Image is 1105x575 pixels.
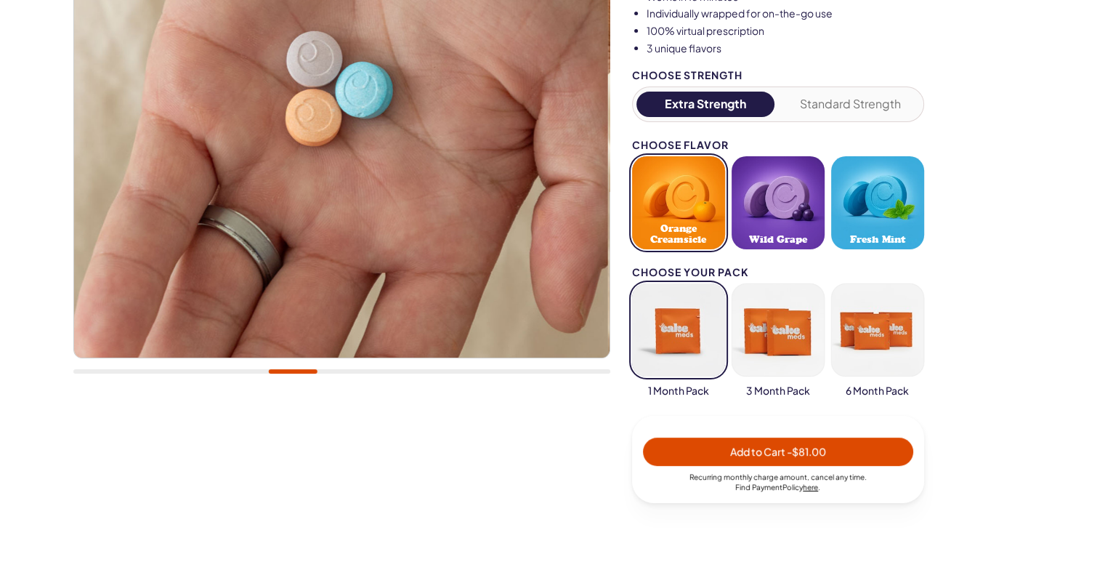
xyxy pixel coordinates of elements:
[803,483,818,491] a: here
[647,7,1032,21] li: Individually wrapped for on-the-go use
[636,223,721,245] span: Orange Creamsicle
[781,92,920,117] button: Standard Strength
[632,140,924,150] div: Choose Flavor
[647,41,1032,56] li: 3 unique flavors
[648,384,709,398] span: 1 Month Pack
[632,70,924,81] div: Choose Strength
[643,438,913,466] button: Add to Cart -$81.00
[850,234,905,245] span: Fresh Mint
[730,445,826,458] span: Add to Cart
[846,384,909,398] span: 6 Month Pack
[749,234,807,245] span: Wild Grape
[735,483,782,491] span: Find Payment
[643,472,913,492] div: Recurring monthly charge amount , cancel any time. Policy .
[746,384,810,398] span: 3 Month Pack
[632,267,924,278] div: Choose your pack
[787,445,826,458] span: - $81.00
[647,24,1032,39] li: 100% virtual prescription
[636,92,775,117] button: Extra Strength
